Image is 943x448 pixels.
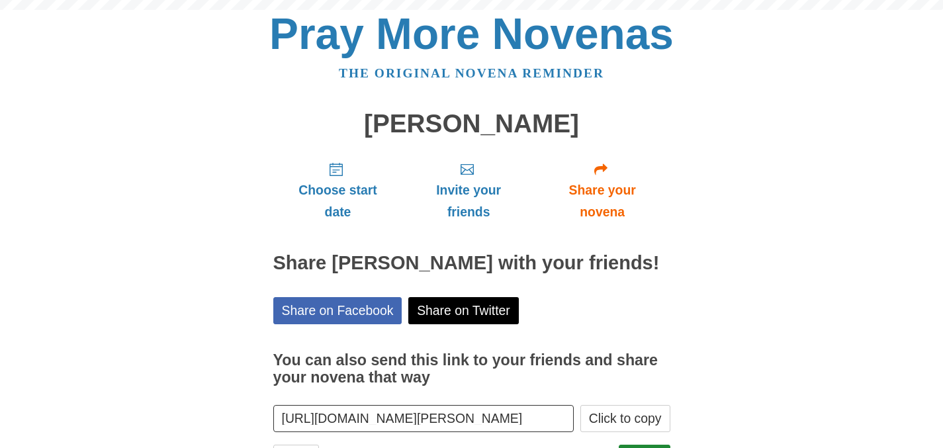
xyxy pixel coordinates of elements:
[273,253,670,274] h2: Share [PERSON_NAME] with your friends!
[273,352,670,386] h3: You can also send this link to your friends and share your novena that way
[402,151,534,230] a: Invite your friends
[273,297,402,324] a: Share on Facebook
[339,66,604,80] a: The original novena reminder
[580,405,670,432] button: Click to copy
[535,151,670,230] a: Share your novena
[287,179,390,223] span: Choose start date
[548,179,657,223] span: Share your novena
[416,179,521,223] span: Invite your friends
[269,9,674,58] a: Pray More Novenas
[273,110,670,138] h1: [PERSON_NAME]
[273,151,403,230] a: Choose start date
[408,297,519,324] a: Share on Twitter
